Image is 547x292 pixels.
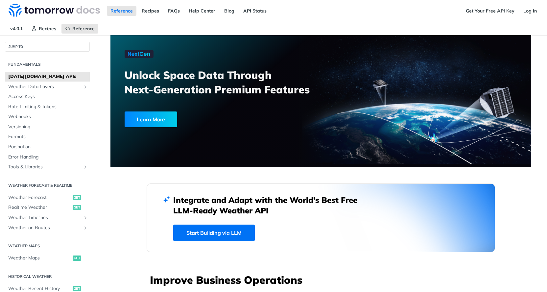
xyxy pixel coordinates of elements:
[5,274,90,280] h2: Historical Weather
[72,26,95,32] span: Reference
[83,164,88,170] button: Show subpages for Tools & Libraries
[5,213,90,223] a: Weather TimelinesShow subpages for Weather Timelines
[8,124,88,130] span: Versioning
[462,6,518,16] a: Get Your Free API Key
[221,6,238,16] a: Blog
[138,6,163,16] a: Recipes
[8,194,71,201] span: Weather Forecast
[5,223,90,233] a: Weather on RoutesShow subpages for Weather on Routes
[125,111,177,127] div: Learn More
[5,142,90,152] a: Pagination
[5,92,90,102] a: Access Keys
[8,164,81,170] span: Tools & Libraries
[7,24,26,34] span: v4.0.1
[73,256,81,261] span: get
[164,6,183,16] a: FAQs
[5,132,90,142] a: Formats
[5,183,90,188] h2: Weather Forecast & realtime
[5,112,90,122] a: Webhooks
[83,215,88,220] button: Show subpages for Weather Timelines
[8,214,81,221] span: Weather Timelines
[8,285,71,292] span: Weather Recent History
[5,162,90,172] a: Tools & LibrariesShow subpages for Tools & Libraries
[5,42,90,52] button: JUMP TO
[8,225,81,231] span: Weather on Routes
[150,273,495,287] h3: Improve Business Operations
[5,243,90,249] h2: Weather Maps
[173,195,367,216] h2: Integrate and Adapt with the World’s Best Free LLM-Ready Weather API
[8,154,88,160] span: Error Handling
[5,152,90,162] a: Error Handling
[5,61,90,67] h2: Fundamentals
[5,72,90,82] a: [DATE][DOMAIN_NAME] APIs
[8,204,71,211] span: Realtime Weather
[240,6,270,16] a: API Status
[73,286,81,291] span: get
[5,253,90,263] a: Weather Mapsget
[125,68,328,97] h3: Unlock Space Data Through Next-Generation Premium Features
[520,6,540,16] a: Log In
[61,24,98,34] a: Reference
[39,26,56,32] span: Recipes
[173,225,255,241] a: Start Building via LLM
[8,255,71,261] span: Weather Maps
[5,203,90,212] a: Realtime Weatherget
[83,225,88,231] button: Show subpages for Weather on Routes
[8,93,88,100] span: Access Keys
[28,24,60,34] a: Recipes
[8,73,88,80] span: [DATE][DOMAIN_NAME] APIs
[8,104,88,110] span: Rate Limiting & Tokens
[5,102,90,112] a: Rate Limiting & Tokens
[185,6,219,16] a: Help Center
[5,122,90,132] a: Versioning
[8,134,88,140] span: Formats
[73,195,81,200] span: get
[83,84,88,89] button: Show subpages for Weather Data Layers
[5,82,90,92] a: Weather Data LayersShow subpages for Weather Data Layers
[107,6,136,16] a: Reference
[73,205,81,210] span: get
[8,84,81,90] span: Weather Data Layers
[9,4,100,17] img: Tomorrow.io Weather API Docs
[125,50,154,58] img: NextGen
[5,193,90,203] a: Weather Forecastget
[8,113,88,120] span: Webhooks
[125,111,287,127] a: Learn More
[8,144,88,150] span: Pagination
